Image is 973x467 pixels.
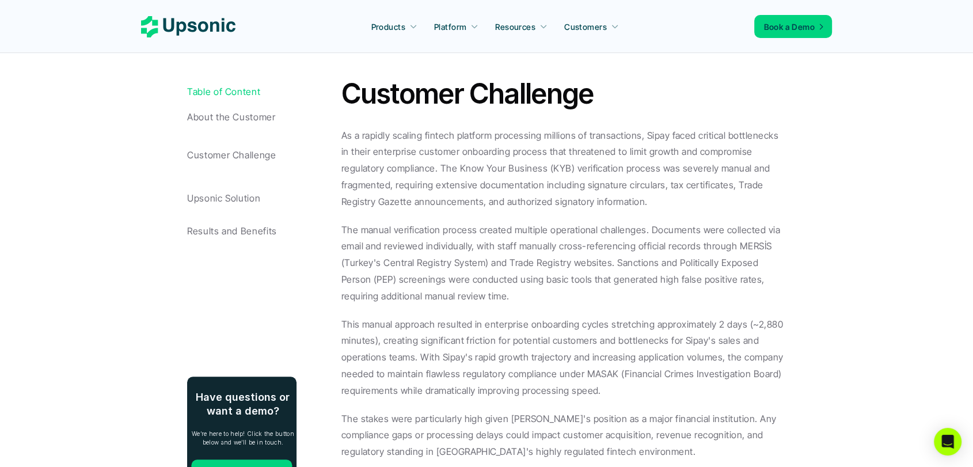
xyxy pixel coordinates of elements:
[564,21,607,33] p: Customers
[934,428,961,455] div: Open Intercom Messenger
[187,225,336,236] p: Results and Benefits
[495,21,535,33] p: Resources
[434,21,466,33] p: Platform
[763,21,815,33] p: Book a Demo
[187,102,336,134] a: About the Customer
[341,74,786,113] h2: Customer Challenge
[187,138,336,173] a: Customer Challenge
[187,192,336,203] p: Upsonic Solution
[341,316,786,399] p: This manual approach resulted in enterprise onboarding cycles stretching approximately 2 days (~2...
[187,178,336,220] a: Upsonic Solution
[187,149,336,160] p: Customer Challenge
[187,225,336,237] a: Results and Benefits
[187,111,336,122] p: About the Customer
[196,404,290,417] p: want a demo?
[364,16,424,37] a: Products
[341,222,786,305] p: The manual verification process created multiple operational challenges. Documents were collected...
[187,86,336,97] a: Table of Content
[192,429,294,438] p: We’re here to help! Click the button
[341,411,786,460] p: The stakes were particularly high given [PERSON_NAME]'s position as a major financial institution...
[341,127,786,210] p: As a rapidly scaling fintech platform processing millions of transactions, Sipay faced critical b...
[196,390,290,404] p: Have questions or
[371,21,405,33] p: Products
[192,438,294,446] p: below and we’ll be in touch.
